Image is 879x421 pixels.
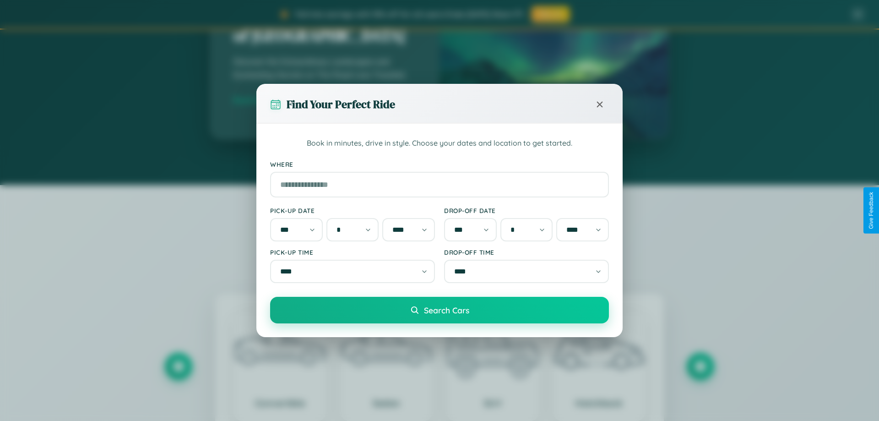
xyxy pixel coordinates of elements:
[270,297,609,323] button: Search Cars
[287,97,395,112] h3: Find Your Perfect Ride
[270,248,435,256] label: Pick-up Time
[424,305,469,315] span: Search Cars
[270,160,609,168] label: Where
[270,137,609,149] p: Book in minutes, drive in style. Choose your dates and location to get started.
[444,207,609,214] label: Drop-off Date
[270,207,435,214] label: Pick-up Date
[444,248,609,256] label: Drop-off Time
